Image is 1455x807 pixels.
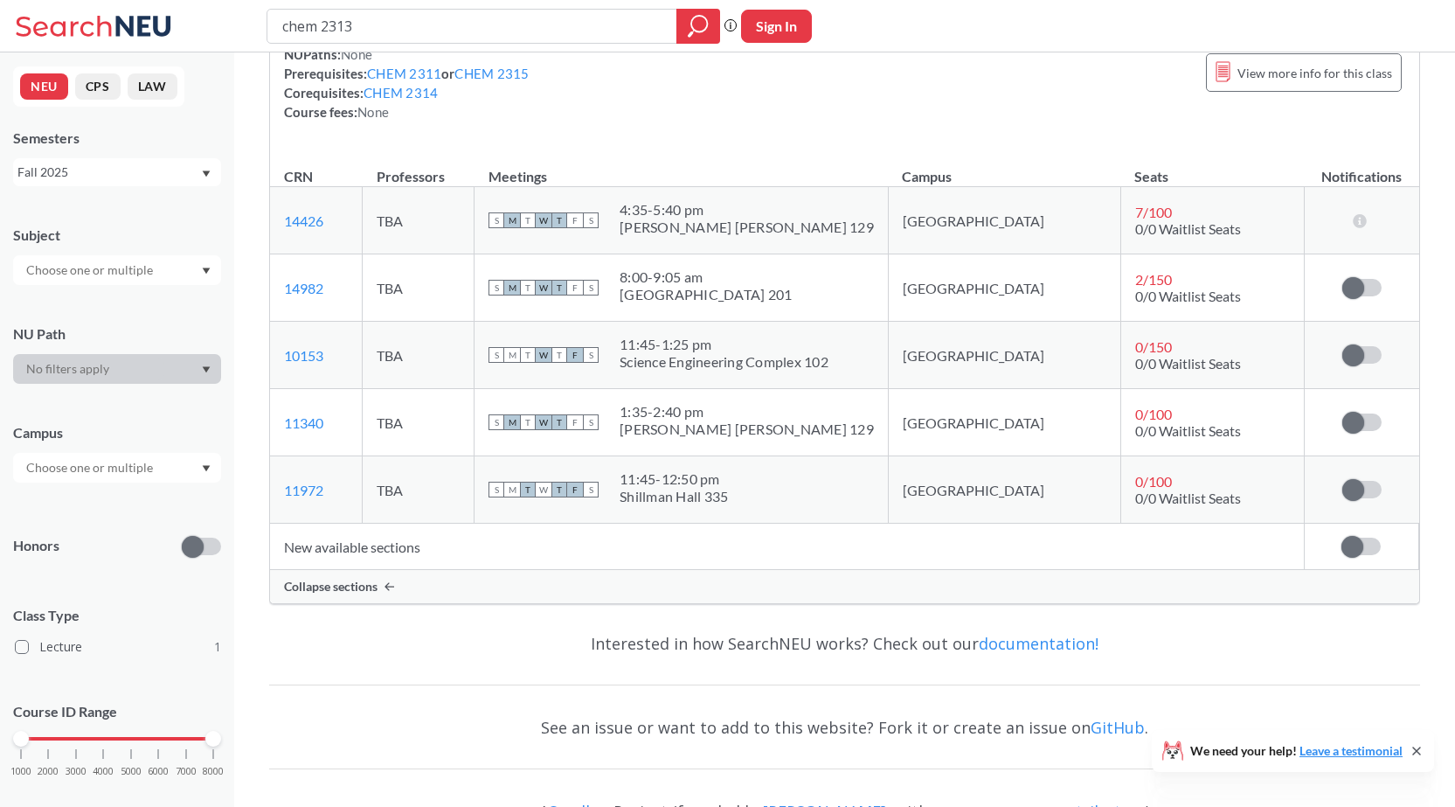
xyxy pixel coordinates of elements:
span: F [567,347,583,363]
span: 0/0 Waitlist Seats [1135,220,1241,237]
span: None [341,46,372,62]
span: F [567,482,583,497]
span: S [583,212,599,228]
th: Meetings [475,150,889,187]
div: Interested in how SearchNEU works? Check out our [269,618,1420,669]
a: CHEM 2314 [364,85,438,101]
span: View more info for this class [1237,62,1392,84]
span: S [488,212,504,228]
label: Lecture [15,636,221,658]
span: 4000 [93,767,114,776]
div: Semesters [13,129,221,148]
a: documentation! [979,633,1098,654]
span: W [536,482,551,497]
input: Choose one or multiple [17,260,164,281]
span: S [488,482,504,497]
div: NUPaths: Prerequisites: or Corequisites: Course fees: [284,45,530,122]
td: TBA [363,389,475,456]
div: CRN [284,167,313,186]
div: NU Path [13,324,221,344]
span: W [536,414,551,430]
a: CHEM 2315 [454,66,529,81]
td: TBA [363,322,475,389]
span: S [583,414,599,430]
span: T [551,280,567,296]
div: 1:35 - 2:40 pm [620,403,874,421]
div: magnifying glass [676,9,720,44]
svg: Dropdown arrow [202,170,211,177]
p: Course ID Range [13,702,221,722]
span: None [357,104,389,120]
div: Dropdown arrow [13,453,221,483]
span: W [536,212,551,228]
td: [GEOGRAPHIC_DATA] [888,389,1120,456]
div: Fall 2025Dropdown arrow [13,158,221,186]
svg: Dropdown arrow [202,366,211,373]
th: Professors [363,150,475,187]
div: [GEOGRAPHIC_DATA] 201 [620,286,792,303]
td: [GEOGRAPHIC_DATA] [888,187,1120,254]
span: 0 / 100 [1135,473,1172,490]
span: 6000 [148,767,169,776]
td: TBA [363,187,475,254]
span: 0/0 Waitlist Seats [1135,355,1241,372]
span: M [504,280,520,296]
span: 3000 [66,767,87,776]
div: Dropdown arrow [13,255,221,285]
span: T [551,414,567,430]
div: Campus [13,423,221,442]
a: Leave a testimonial [1299,743,1403,758]
span: F [567,414,583,430]
span: 7000 [176,767,197,776]
span: T [520,414,536,430]
span: 0/0 Waitlist Seats [1135,288,1241,304]
span: 2 / 150 [1135,271,1172,288]
a: 11340 [284,414,323,431]
span: 0/0 Waitlist Seats [1135,422,1241,439]
div: [PERSON_NAME] [PERSON_NAME] 129 [620,421,874,438]
span: W [536,347,551,363]
div: 4:35 - 5:40 pm [620,201,874,219]
span: F [567,280,583,296]
span: Class Type [13,606,221,625]
span: S [488,414,504,430]
span: S [488,347,504,363]
a: 10153 [284,347,323,364]
div: Dropdown arrow [13,354,221,384]
div: Science Engineering Complex 102 [620,353,828,371]
div: Collapse sections [270,570,1419,603]
td: [GEOGRAPHIC_DATA] [888,456,1120,524]
span: T [551,482,567,497]
a: CHEM 2311 [367,66,441,81]
p: Honors [13,536,59,556]
div: Shillman Hall 335 [620,488,728,505]
span: 1000 [10,767,31,776]
th: Notifications [1304,150,1418,187]
div: Fall 2025 [17,163,200,182]
div: 8:00 - 9:05 am [620,268,792,286]
span: M [504,347,520,363]
td: [GEOGRAPHIC_DATA] [888,254,1120,322]
a: GitHub [1091,717,1145,738]
a: 11972 [284,482,323,498]
div: Subject [13,226,221,245]
a: 14982 [284,280,323,296]
td: [GEOGRAPHIC_DATA] [888,322,1120,389]
button: LAW [128,73,177,100]
input: Choose one or multiple [17,457,164,478]
td: New available sections [270,524,1304,570]
span: We need your help! [1190,745,1403,757]
span: S [583,482,599,497]
span: 0 / 100 [1135,406,1172,422]
button: CPS [75,73,121,100]
th: Campus [888,150,1120,187]
span: 7 / 100 [1135,204,1172,220]
div: [PERSON_NAME] [PERSON_NAME] 129 [620,219,874,236]
span: M [504,482,520,497]
span: 0 / 150 [1135,338,1172,355]
div: See an issue or want to add to this website? Fork it or create an issue on . [269,702,1420,753]
span: 1 [214,637,221,657]
span: T [551,347,567,363]
span: 5000 [121,767,142,776]
button: NEU [20,73,68,100]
